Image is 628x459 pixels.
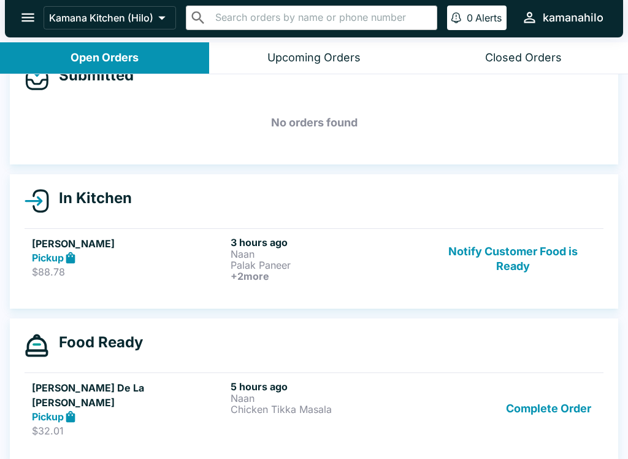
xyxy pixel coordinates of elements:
[71,51,139,65] div: Open Orders
[32,236,226,251] h5: [PERSON_NAME]
[543,10,603,25] div: kamanahilo
[231,271,424,282] h6: + 2 more
[231,236,424,249] h6: 3 hours ago
[516,4,608,31] button: kamanahilo
[501,380,596,438] button: Complete Order
[32,425,226,437] p: $32.01
[430,236,596,282] button: Notify Customer Food is Ready
[475,12,502,24] p: Alerts
[231,380,424,393] h6: 5 hours ago
[44,6,176,29] button: Kamana Kitchen (Hilo)
[231,260,424,271] p: Palak Paneer
[212,9,432,26] input: Search orders by name or phone number
[32,411,64,423] strong: Pickup
[231,393,424,404] p: Naan
[49,66,134,85] h4: Submitted
[25,228,603,289] a: [PERSON_NAME]Pickup$88.783 hours agoNaanPalak Paneer+2moreNotify Customer Food is Ready
[49,333,143,352] h4: Food Ready
[485,51,562,65] div: Closed Orders
[231,249,424,260] p: Naan
[49,189,132,207] h4: In Kitchen
[467,12,473,24] p: 0
[32,266,226,278] p: $88.78
[32,252,64,264] strong: Pickup
[231,404,424,415] p: Chicken Tikka Masala
[12,2,44,33] button: open drawer
[267,51,361,65] div: Upcoming Orders
[49,12,153,24] p: Kamana Kitchen (Hilo)
[25,101,603,145] h5: No orders found
[32,380,226,410] h5: [PERSON_NAME] De La [PERSON_NAME]
[25,372,603,445] a: [PERSON_NAME] De La [PERSON_NAME]Pickup$32.015 hours agoNaanChicken Tikka MasalaComplete Order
